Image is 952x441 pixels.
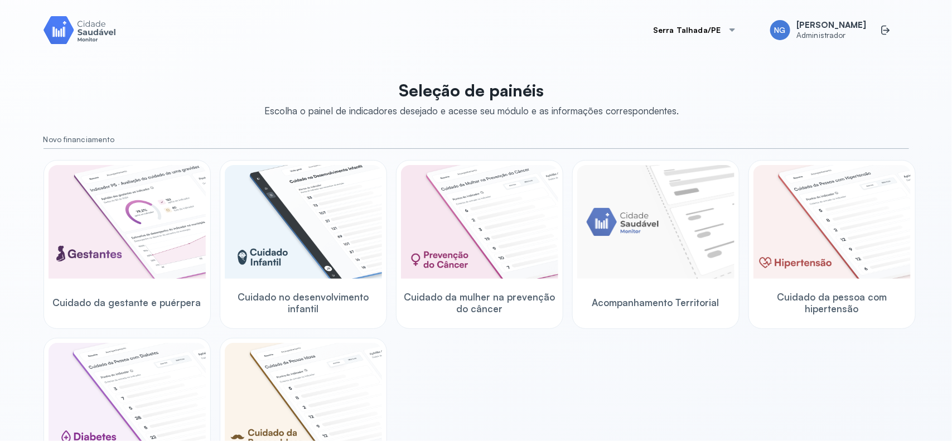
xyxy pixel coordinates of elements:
[640,19,750,41] button: Serra Talhada/PE
[577,165,734,279] img: placeholder-module-ilustration.png
[753,165,911,279] img: hypertension.png
[797,31,867,40] span: Administrador
[592,297,719,308] span: Acompanhamento Territorial
[401,291,558,315] span: Cuidado da mulher na prevenção do câncer
[753,291,911,315] span: Cuidado da pessoa com hipertensão
[44,135,909,144] small: Novo financiamento
[797,20,867,31] span: [PERSON_NAME]
[44,14,116,46] img: Logotipo do produto Monitor
[264,80,679,100] p: Seleção de painéis
[49,165,206,279] img: pregnants.png
[225,291,382,315] span: Cuidado no desenvolvimento infantil
[264,105,679,117] div: Escolha o painel de indicadores desejado e acesse seu módulo e as informações correspondentes.
[401,165,558,279] img: woman-cancer-prevention-care.png
[225,165,382,279] img: child-development.png
[774,26,785,35] span: NG
[53,297,201,308] span: Cuidado da gestante e puérpera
